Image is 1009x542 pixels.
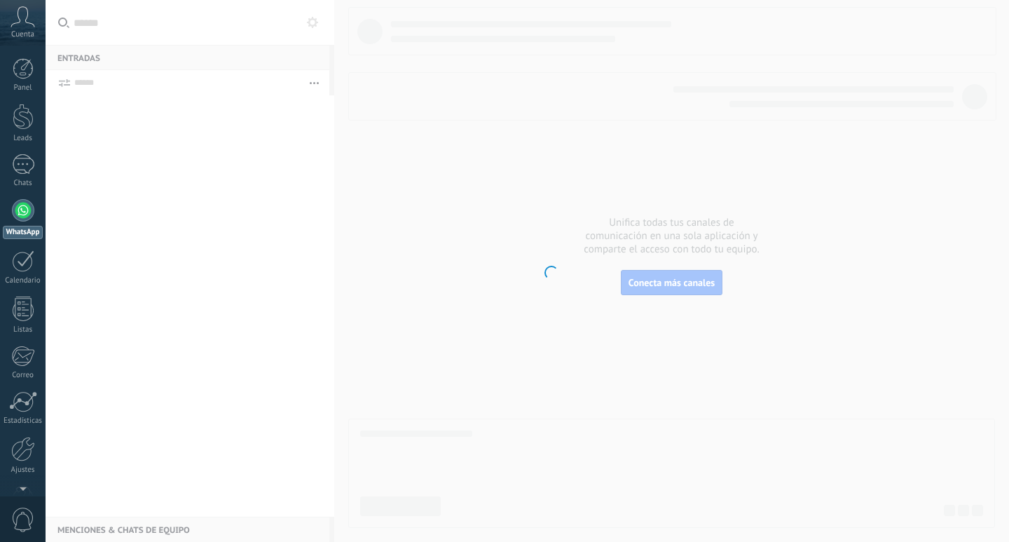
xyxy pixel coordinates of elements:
div: Panel [3,83,43,93]
div: Correo [3,371,43,380]
div: Listas [3,325,43,334]
div: Calendario [3,276,43,285]
div: WhatsApp [3,226,43,239]
div: Estadísticas [3,416,43,426]
div: Leads [3,134,43,143]
div: Chats [3,179,43,188]
span: Cuenta [11,30,34,39]
div: Ajustes [3,466,43,475]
